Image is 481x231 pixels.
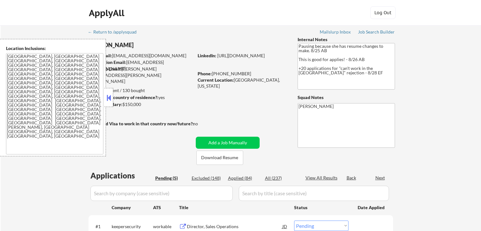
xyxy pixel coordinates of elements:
[228,175,260,181] div: Applied (84)
[6,45,103,52] div: Location Inclusions:
[375,175,385,181] div: Next
[298,94,395,101] div: Squad Notes
[88,94,192,101] div: yes
[89,121,194,126] strong: Will need Visa to work in that country now/future?:
[155,175,187,181] div: Pending (5)
[89,66,194,84] div: [PERSON_NAME][EMAIL_ADDRESS][PERSON_NAME][DOMAIN_NAME]
[198,77,234,83] strong: Current Location:
[193,121,211,127] div: no
[370,6,396,19] button: Log Out
[358,204,385,211] div: Date Applied
[88,101,194,108] div: $150,000
[347,175,357,181] div: Back
[179,204,288,211] div: Title
[196,151,243,165] button: Download Resume
[88,29,143,36] a: ← Return to /applysquad
[89,59,194,72] div: [EMAIL_ADDRESS][DOMAIN_NAME]
[88,87,194,94] div: 84 sent / 130 bought
[196,137,260,149] button: Add a Job Manually
[89,41,219,49] div: [PERSON_NAME]
[217,53,265,58] a: [URL][DOMAIN_NAME]
[90,186,233,201] input: Search by company (case sensitive)
[89,8,126,18] div: ApplyAll
[239,186,389,201] input: Search by title (case sensitive)
[198,71,212,76] strong: Phone:
[265,175,297,181] div: All (237)
[305,175,339,181] div: View All Results
[358,30,395,34] div: Job Search Builder
[90,172,153,179] div: Applications
[198,77,287,89] div: [GEOGRAPHIC_DATA], [US_STATE]
[358,29,395,36] a: Job Search Builder
[153,223,179,230] div: workable
[187,223,282,230] div: Director, Sales Operations
[112,223,153,230] div: keepersecurity
[112,204,153,211] div: Company
[198,53,216,58] strong: LinkedIn:
[89,53,194,59] div: [EMAIL_ADDRESS][DOMAIN_NAME]
[88,95,158,100] strong: Can work in country of residence?:
[153,204,179,211] div: ATS
[96,223,107,230] div: #1
[298,36,395,43] div: Internal Notes
[294,202,348,213] div: Status
[88,30,143,34] div: ← Return to /applysquad
[320,30,351,34] div: Mailslurp Inbox
[320,29,351,36] a: Mailslurp Inbox
[198,71,287,77] div: [PHONE_NUMBER]
[192,175,223,181] div: Excluded (148)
